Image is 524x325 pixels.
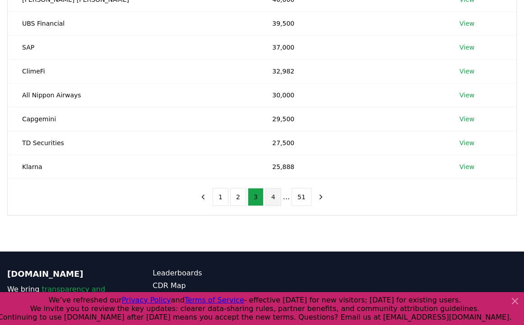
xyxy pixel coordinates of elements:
[459,162,474,171] a: View
[195,188,211,206] button: previous page
[258,155,445,179] td: 25,888
[153,280,262,291] a: CDR Map
[248,188,264,206] button: 3
[8,35,258,59] td: SAP
[258,35,445,59] td: 37,000
[213,188,228,206] button: 1
[7,284,116,316] p: We bring to the durable carbon removal market
[8,11,258,35] td: UBS Financial
[283,192,290,202] li: ...
[258,11,445,35] td: 39,500
[230,188,246,206] button: 2
[8,59,258,83] td: ClimeFi
[292,188,311,206] button: 51
[258,107,445,131] td: 29,500
[313,188,329,206] button: next page
[258,83,445,107] td: 30,000
[7,285,105,304] span: transparency and accountability
[8,131,258,155] td: TD Securities
[7,268,116,280] p: [DOMAIN_NAME]
[153,268,262,279] a: Leaderboards
[459,91,474,100] a: View
[459,67,474,76] a: View
[8,155,258,179] td: Klarna
[459,19,474,28] a: View
[265,188,281,206] button: 4
[8,107,258,131] td: Capgemini
[459,138,474,147] a: View
[258,59,445,83] td: 32,982
[258,131,445,155] td: 27,500
[8,83,258,107] td: All Nippon Airways
[459,114,474,124] a: View
[459,43,474,52] a: View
